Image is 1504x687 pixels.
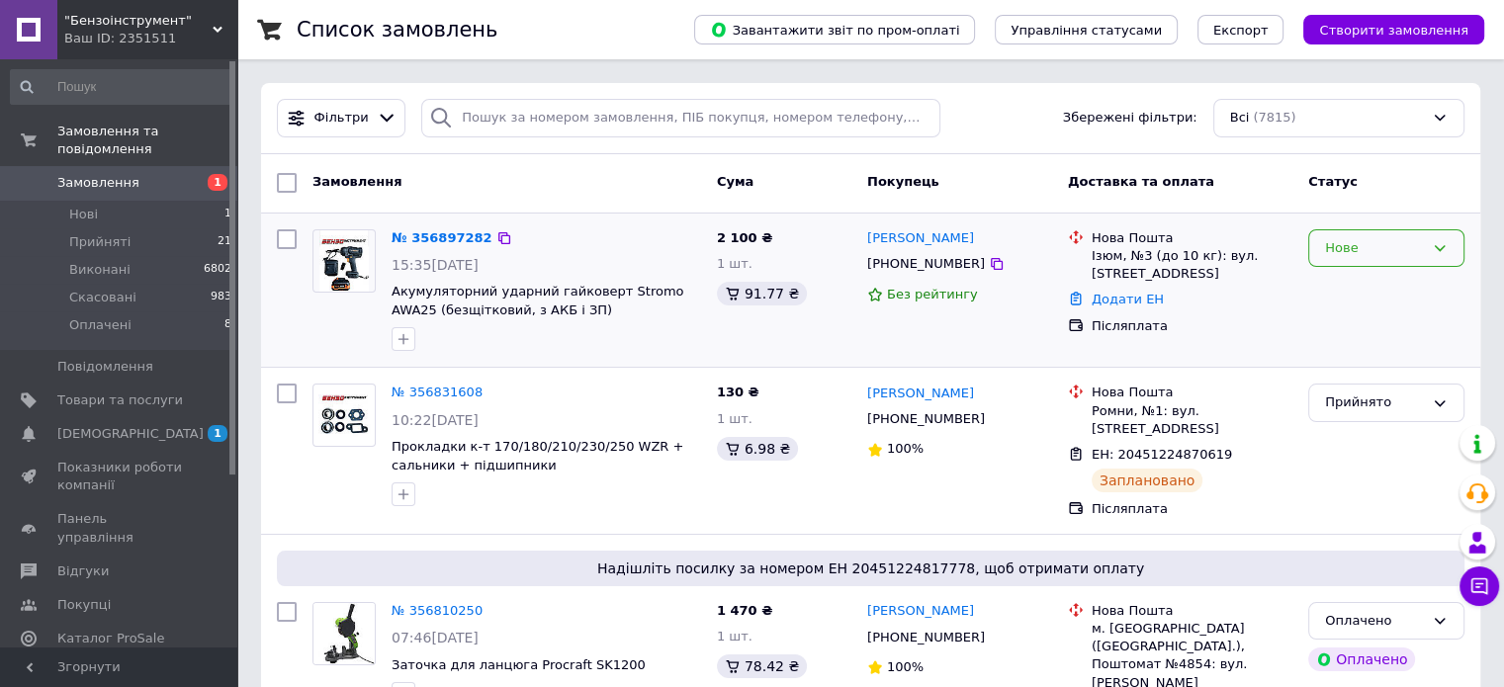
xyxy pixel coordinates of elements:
[57,630,164,647] span: Каталог ProSale
[717,603,772,618] span: 1 470 ₴
[1283,22,1484,37] a: Створити замовлення
[64,12,213,30] span: "Бензоінструмент"
[1303,15,1484,44] button: Створити замовлення
[314,109,369,128] span: Фільтри
[717,629,752,644] span: 1 шт.
[421,99,940,137] input: Пошук за номером замовлення, ПІБ покупця, номером телефону, Email, номером накладної
[224,316,231,334] span: 8
[57,174,139,192] span: Замовлення
[717,230,772,245] span: 2 100 ₴
[392,284,683,317] a: Акумуляторний ударний гайковерт Stromo AWA25 (безщітковий, з АКБ і ЗП)
[392,385,483,399] a: № 356831608
[285,558,1457,578] span: Надішліть посилку за номером ЕН 20451224817778, щоб отримати оплату
[312,384,376,447] a: Фото товару
[57,391,183,409] span: Товари та послуги
[318,385,370,446] img: Фото товару
[1011,23,1162,38] span: Управління статусами
[887,659,924,674] span: 100%
[1063,109,1197,128] span: Збережені фільтри:
[57,562,109,580] span: Відгуки
[392,230,492,245] a: № 356897282
[1213,23,1269,38] span: Експорт
[867,174,939,189] span: Покупець
[1092,500,1292,518] div: Післяплата
[863,625,989,650] div: [PHONE_NUMBER]
[863,251,989,277] div: [PHONE_NUMBER]
[392,657,646,672] a: Заточка для ланцюга Procraft SK1200
[312,229,376,293] a: Фото товару
[1092,384,1292,401] div: Нова Пошта
[887,441,924,456] span: 100%
[1308,174,1358,189] span: Статус
[1325,238,1424,259] div: Нове
[208,425,227,442] span: 1
[1092,317,1292,335] div: Післяплата
[312,174,401,189] span: Замовлення
[717,282,807,305] div: 91.77 ₴
[717,411,752,426] span: 1 шт.
[1092,402,1292,438] div: Ромни, №1: вул. [STREET_ADDRESS]
[1092,447,1232,462] span: ЕН: 20451224870619
[867,229,974,248] a: [PERSON_NAME]
[392,603,483,618] a: № 356810250
[710,21,959,39] span: Завантажити звіт по пром-оплаті
[1092,602,1292,620] div: Нова Пошта
[717,654,807,678] div: 78.42 ₴
[313,603,375,664] img: Фото товару
[224,206,231,223] span: 1
[312,602,376,665] a: Фото товару
[717,437,798,461] div: 6.98 ₴
[319,230,370,292] img: Фото товару
[995,15,1178,44] button: Управління статусами
[392,412,479,428] span: 10:22[DATE]
[57,510,183,546] span: Панель управління
[863,406,989,432] div: [PHONE_NUMBER]
[1197,15,1284,44] button: Експорт
[69,261,131,279] span: Виконані
[717,174,753,189] span: Cума
[69,316,132,334] span: Оплачені
[297,18,497,42] h1: Список замовлень
[10,69,233,105] input: Пошук
[392,439,683,472] a: Прокладки к-т 170/180/210/230/250 WZR + сальники + підшипники
[694,15,975,44] button: Завантажити звіт по пром-оплаті
[1253,110,1295,125] span: (7815)
[69,233,131,251] span: Прийняті
[69,206,98,223] span: Нові
[1068,174,1214,189] span: Доставка та оплата
[1325,611,1424,632] div: Оплачено
[1092,292,1164,306] a: Додати ЕН
[57,425,204,443] span: [DEMOGRAPHIC_DATA]
[218,233,231,251] span: 21
[1092,247,1292,283] div: Ізюм, №3 (до 10 кг): вул. [STREET_ADDRESS]
[887,287,978,301] span: Без рейтингу
[392,630,479,645] span: 07:46[DATE]
[867,602,974,621] a: [PERSON_NAME]
[69,289,136,306] span: Скасовані
[717,256,752,271] span: 1 шт.
[57,459,183,494] span: Показники роботи компанії
[392,257,479,273] span: 15:35[DATE]
[57,358,153,376] span: Повідомлення
[1230,109,1250,128] span: Всі
[1460,566,1499,606] button: Чат з покупцем
[57,123,237,158] span: Замовлення та повідомлення
[1092,469,1203,492] div: Заплановано
[64,30,237,47] div: Ваш ID: 2351511
[211,289,231,306] span: 983
[1092,229,1292,247] div: Нова Пошта
[204,261,231,279] span: 6802
[1308,647,1415,671] div: Оплачено
[1325,392,1424,413] div: Прийнято
[208,174,227,191] span: 1
[1319,23,1468,38] span: Створити замовлення
[867,385,974,403] a: [PERSON_NAME]
[57,596,111,614] span: Покупці
[717,385,759,399] span: 130 ₴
